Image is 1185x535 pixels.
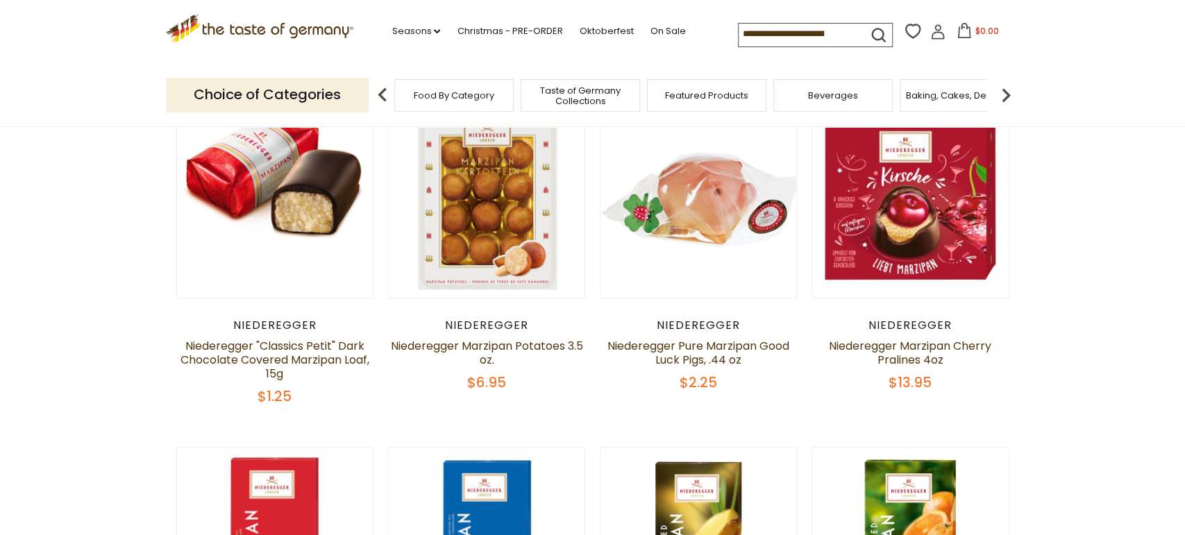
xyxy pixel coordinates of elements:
a: On Sale [650,24,685,39]
a: Seasons [392,24,440,39]
div: Niederegger [600,319,798,332]
a: Oktoberfest [579,24,633,39]
span: $2.25 [680,373,717,392]
a: Featured Products [665,90,748,101]
div: Niederegger [812,319,1009,332]
a: Niederegger "Classics Petit" Dark Chocolate Covered Marzipan Loaf, 15g [180,338,369,382]
img: Niederegger [389,101,585,298]
span: $13.95 [889,373,932,392]
a: Taste of Germany Collections [525,85,636,106]
a: Niederegger Marzipan Cherry Pralines 4oz [829,338,991,368]
img: Niederegger [600,101,797,298]
p: Choice of Categories [166,78,369,112]
span: $0.00 [975,25,998,37]
img: next arrow [992,81,1020,109]
img: Niederegger [177,101,373,242]
div: Niederegger [388,319,586,332]
img: Niederegger [812,101,1009,298]
a: Beverages [808,90,858,101]
div: Niederegger [176,319,374,332]
span: $6.95 [467,373,506,392]
img: previous arrow [369,81,396,109]
a: Niederegger Pure Marzipan Good Luck Pigs, .44 oz [607,338,789,368]
a: Food By Category [414,90,494,101]
span: $1.25 [258,387,292,406]
button: $0.00 [948,23,1007,44]
a: Christmas - PRE-ORDER [457,24,562,39]
a: Baking, Cakes, Desserts [906,90,1014,101]
a: Niederegger Marzipan Potatoes 3.5 oz. [390,338,582,368]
